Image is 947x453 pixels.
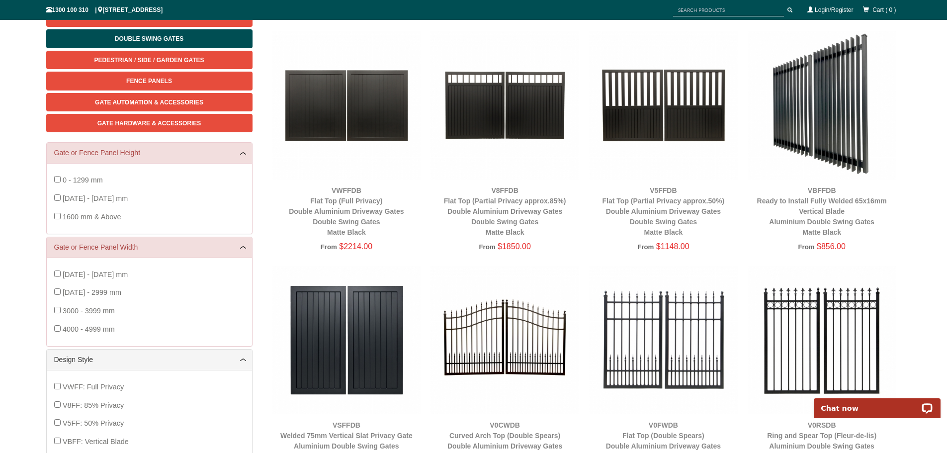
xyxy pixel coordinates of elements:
span: 1600 mm & Above [63,213,121,221]
a: Gate Automation & Accessories [46,93,253,111]
span: From [321,243,337,251]
img: VSFFDB - Welded 75mm Vertical Slat Privacy Gate - Aluminium Double Swing Gates - Matte Black - Ga... [272,266,421,414]
span: VBFF: Vertical Blade [63,438,129,446]
span: $2214.00 [339,242,372,251]
span: $856.00 [817,242,846,251]
span: V8FF: 85% Privacy [63,401,124,409]
img: V5FFDB - Flat Top (Partial Privacy approx.50%) - Double Aluminium Driveway Gates - Double Swing G... [589,31,738,180]
a: Fence Panels [46,72,253,90]
a: Gate Hardware & Accessories [46,114,253,132]
a: Pedestrian / Side / Garden Gates [46,51,253,69]
span: 1300 100 310 | [STREET_ADDRESS] [46,6,163,13]
span: From [637,243,654,251]
span: V5FF: 50% Privacy [63,419,124,427]
img: VWFFDB - Flat Top (Full Privacy) - Double Aluminium Driveway Gates - Double Swing Gates - Matte B... [272,31,421,180]
a: Login/Register [815,6,853,13]
span: 0 - 1299 mm [63,176,103,184]
span: $1850.00 [498,242,531,251]
span: From [479,243,495,251]
a: VWFFDBFlat Top (Full Privacy)Double Aluminium Driveway GatesDouble Swing GatesMatte Black [289,186,404,236]
span: Pedestrian / Side / Garden Gates [94,57,204,64]
span: From [798,243,814,251]
a: Design Style [54,355,245,365]
span: Cart ( 0 ) [872,6,896,13]
span: Double Swing Gates [115,35,183,42]
a: V8FFDBFlat Top (Partial Privacy approx.85%)Double Aluminium Driveway GatesDouble Swing GatesMatte... [444,186,566,236]
a: V5FFDBFlat Top (Partial Privacy approx.50%)Double Aluminium Driveway GatesDouble Swing GatesMatte... [603,186,725,236]
span: 4000 - 4999 mm [63,325,115,333]
img: VBFFDB - Ready to Install Fully Welded 65x16mm Vertical Blade - Aluminium Double Swing Gates - Ma... [748,31,896,180]
img: V8FFDB - Flat Top (Partial Privacy approx.85%) - Double Aluminium Driveway Gates - Double Swing G... [430,31,579,180]
a: Double Swing Gates [46,29,253,48]
span: Fence Panels [126,78,172,85]
img: V0RSDB - Ring and Spear Top (Fleur-de-lis) - Aluminium Double Swing Gates - Matte Black - Gate Wa... [748,266,896,414]
input: SEARCH PRODUCTS [673,4,784,16]
img: V0FWDB - Flat Top (Double Spears) - Double Aluminium Driveway Gates - Double Swing Gates - Matte ... [589,266,738,414]
span: Gate Automation & Accessories [95,99,203,106]
span: $1148.00 [656,242,689,251]
span: Gate Hardware & Accessories [97,120,201,127]
span: [DATE] - [DATE] mm [63,194,128,202]
span: 3000 - 3999 mm [63,307,115,315]
span: [DATE] - [DATE] mm [63,271,128,278]
iframe: LiveChat chat widget [807,387,947,418]
span: [DATE] - 2999 mm [63,288,121,296]
img: V0CWDB - Curved Arch Top (Double Spears) - Double Aluminium Driveway Gates - Double Swing Gates -... [430,266,579,414]
a: VBFFDBReady to Install Fully Welded 65x16mm Vertical BladeAluminium Double Swing GatesMatte Black [757,186,887,236]
a: Gate or Fence Panel Width [54,242,245,253]
span: VWFF: Full Privacy [63,383,124,391]
a: Gate or Fence Panel Height [54,148,245,158]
